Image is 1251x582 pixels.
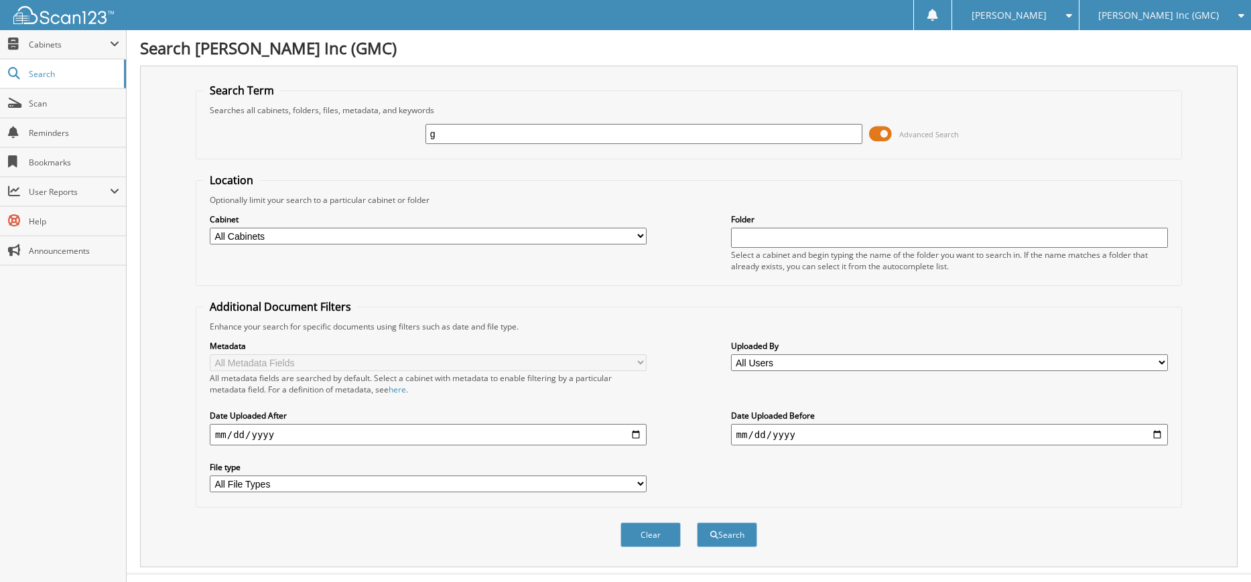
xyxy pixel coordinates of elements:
[29,127,119,139] span: Reminders
[620,522,681,547] button: Clear
[899,129,959,139] span: Advanced Search
[210,410,647,421] label: Date Uploaded After
[210,214,647,225] label: Cabinet
[203,321,1175,332] div: Enhance your search for specific documents using filters such as date and file type.
[29,157,119,168] span: Bookmarks
[13,6,114,24] img: scan123-logo-white.svg
[731,424,1169,445] input: end
[203,83,281,98] legend: Search Term
[1098,11,1219,19] span: [PERSON_NAME] Inc (GMC)
[210,372,647,395] div: All metadata fields are searched by default. Select a cabinet with metadata to enable filtering b...
[29,186,110,198] span: User Reports
[972,11,1047,19] span: [PERSON_NAME]
[29,98,119,109] span: Scan
[29,245,119,257] span: Announcements
[29,39,110,50] span: Cabinets
[731,410,1169,421] label: Date Uploaded Before
[1184,518,1251,582] iframe: Chat Widget
[731,340,1169,352] label: Uploaded By
[210,461,647,473] label: File type
[210,424,647,445] input: start
[140,37,1238,59] h1: Search [PERSON_NAME] Inc (GMC)
[29,68,117,80] span: Search
[389,384,406,395] a: here
[203,173,260,188] legend: Location
[203,299,358,314] legend: Additional Document Filters
[29,216,119,227] span: Help
[203,104,1175,116] div: Searches all cabinets, folders, files, metadata, and keywords
[203,194,1175,206] div: Optionally limit your search to a particular cabinet or folder
[697,522,757,547] button: Search
[731,249,1169,272] div: Select a cabinet and begin typing the name of the folder you want to search in. If the name match...
[731,214,1169,225] label: Folder
[210,340,647,352] label: Metadata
